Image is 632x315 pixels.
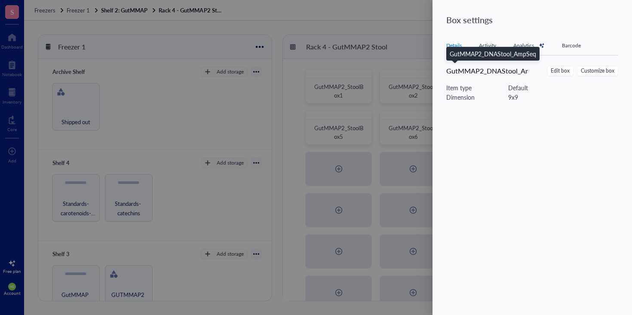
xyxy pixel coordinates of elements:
[508,92,518,102] div: 9 x 9
[513,41,545,50] div: Analytics
[446,41,462,50] div: Details
[446,66,546,76] span: GutMMAP2_DNAStool_AmpSeq
[547,66,574,76] button: Edit box
[551,67,570,75] span: Edit box
[446,92,508,102] div: Dimension
[562,41,581,50] div: Barcode
[577,66,618,76] button: Customize box
[450,49,536,58] div: GutMMAP2_DNAStool_AmpSeq
[446,14,622,26] div: Box settings
[508,83,528,92] div: Default
[479,41,496,50] div: Activity
[446,83,508,92] div: Item type
[581,67,614,75] span: Customize box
